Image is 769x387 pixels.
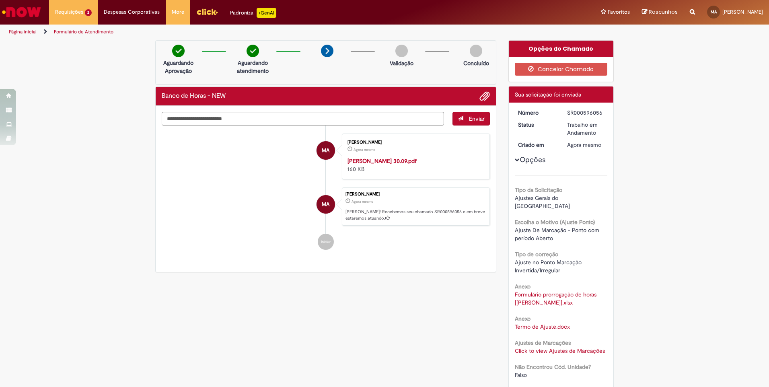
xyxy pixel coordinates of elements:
time: 01/10/2025 08:49:57 [567,141,601,148]
p: Concluído [463,59,489,67]
span: Requisições [55,8,83,16]
a: Download de Formulário prorrogação de horas [Jornada dobrada].xlsx [515,291,598,306]
a: Rascunhos [642,8,678,16]
dt: Status [512,121,561,129]
time: 01/10/2025 08:49:50 [354,147,375,152]
b: Ajustes de Marcações [515,339,571,346]
b: Escolha o Motivo (Ajuste Ponto) [515,218,595,226]
b: Tipo da Solicitação [515,186,562,193]
p: Aguardando atendimento [233,59,272,75]
a: Download de Termo de Ajuste.docx [515,323,570,330]
dt: Número [512,109,561,117]
div: 160 KB [347,157,481,173]
a: Formulário de Atendimento [54,29,113,35]
span: Agora mesmo [567,141,601,148]
time: 01/10/2025 08:49:57 [352,199,373,204]
div: [PERSON_NAME] [347,140,481,145]
span: Ajuste De Marcação - Ponto com período Aberto [515,226,601,242]
span: Rascunhos [649,8,678,16]
span: Agora mesmo [354,147,375,152]
img: ServiceNow [1,4,42,20]
p: Validação [390,59,413,67]
img: click_logo_yellow_360x200.png [196,6,218,18]
ul: Histórico de tíquete [162,126,490,258]
span: Agora mesmo [352,199,373,204]
b: Tipo de correção [515,251,558,258]
div: 01/10/2025 08:49:57 [567,141,605,149]
button: Adicionar anexos [479,91,490,101]
span: Favoritos [608,8,630,16]
textarea: Digite sua mensagem aqui... [162,112,444,126]
b: Não Encontrou Cód. Unidade? [515,363,591,371]
b: Anexo [515,315,530,322]
span: MA [322,195,329,214]
a: Página inicial [9,29,37,35]
p: +GenAi [257,8,276,18]
span: Sua solicitação foi enviada [515,91,581,98]
div: Trabalho em Andamento [567,121,605,137]
li: Maria Izabel Goncalves Antunes [162,187,490,226]
span: Despesas Corporativas [104,8,160,16]
span: [PERSON_NAME] [722,8,763,15]
button: Enviar [452,112,490,126]
span: Falso [515,371,527,379]
b: Anexo [515,283,530,290]
a: Click to view Ajustes de Marcações [515,347,605,354]
span: MA [711,9,717,14]
span: Ajuste no Ponto Marcação Invertida/Irregular [515,259,583,274]
img: arrow-next.png [321,45,333,57]
span: 2 [85,9,92,16]
div: Maria Izabel Goncalves Antunes [317,195,335,214]
a: [PERSON_NAME] 30.09.pdf [347,157,417,165]
dt: Criado em [512,141,561,149]
img: img-circle-grey.png [470,45,482,57]
div: Padroniza [230,8,276,18]
img: check-circle-green.png [172,45,185,57]
p: [PERSON_NAME]! Recebemos seu chamado SR000596056 e em breve estaremos atuando. [345,209,485,221]
h2: Banco de Horas - NEW Histórico de tíquete [162,93,226,100]
span: Ajustes Gerais do [GEOGRAPHIC_DATA] [515,194,570,210]
img: check-circle-green.png [247,45,259,57]
span: MA [322,141,329,160]
span: Enviar [469,115,485,122]
img: img-circle-grey.png [395,45,408,57]
div: SR000596056 [567,109,605,117]
div: [PERSON_NAME] [345,192,485,197]
div: Opções do Chamado [509,41,614,57]
div: Maria Izabel Goncalves Antunes [317,141,335,160]
button: Cancelar Chamado [515,63,608,76]
p: Aguardando Aprovação [159,59,198,75]
ul: Trilhas de página [6,25,507,39]
span: More [172,8,184,16]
